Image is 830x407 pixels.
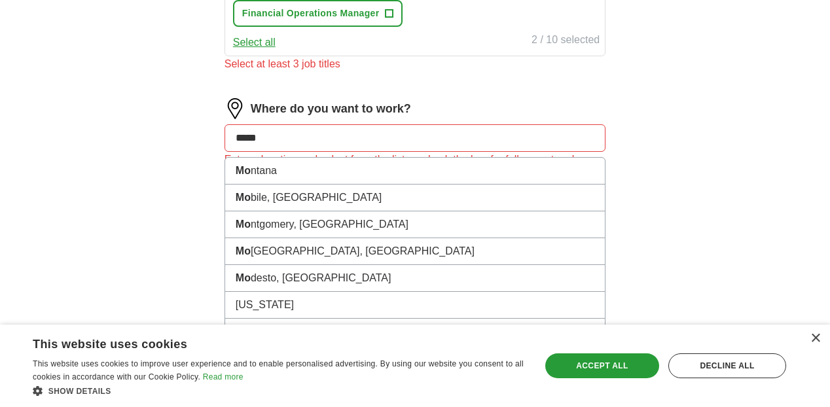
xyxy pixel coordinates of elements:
[225,158,605,185] li: ntana
[225,238,605,265] li: [GEOGRAPHIC_DATA], [GEOGRAPHIC_DATA]
[532,32,600,50] div: 2 / 10 selected
[225,265,605,292] li: desto, [GEOGRAPHIC_DATA]
[33,384,526,397] div: Show details
[236,165,251,176] strong: Mo
[251,100,411,118] label: Where do you want to work?
[242,7,380,20] span: Financial Operations Manager
[236,219,251,230] strong: Mo
[225,319,605,345] li: [US_STATE][GEOGRAPHIC_DATA], [GEOGRAPHIC_DATA]
[203,372,244,381] a: Read more, opens a new window
[225,152,605,168] div: Enter a location and select from the list, or check the box for fully remote roles
[225,292,605,319] li: [US_STATE]
[33,359,524,381] span: This website uses cookies to improve user experience and to enable personalised advertising. By u...
[48,387,111,396] span: Show details
[33,332,493,352] div: This website uses cookies
[236,245,251,257] strong: Mo
[225,185,605,211] li: bile, [GEOGRAPHIC_DATA]
[225,98,245,119] img: location.png
[810,334,820,344] div: Close
[225,56,605,72] div: Select at least 3 job titles
[225,211,605,238] li: ntgomery, [GEOGRAPHIC_DATA]
[236,192,251,203] strong: Mo
[668,353,786,378] div: Decline all
[236,272,251,283] strong: Mo
[545,353,659,378] div: Accept all
[233,35,276,50] button: Select all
